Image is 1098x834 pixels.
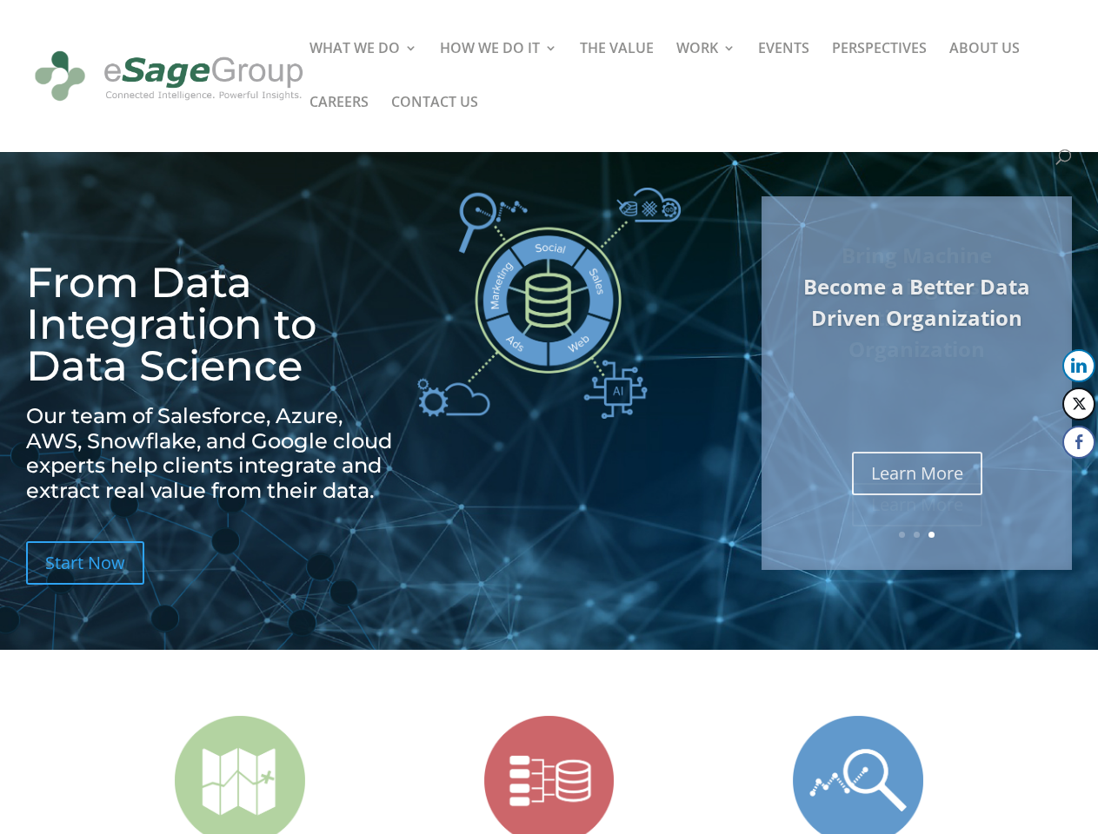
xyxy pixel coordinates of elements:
img: eSage Group [30,38,309,115]
a: WHAT WE DO [309,42,417,96]
a: THE VALUE [580,42,654,96]
a: WORK [676,42,735,96]
a: HOW WE DO IT [440,42,557,96]
button: Twitter Share [1062,387,1095,420]
a: EVENTS [758,42,809,96]
button: Facebook Share [1062,426,1095,459]
a: 2 [914,532,920,538]
a: 1 [899,532,905,538]
a: ABOUT US [949,42,1020,96]
h2: Our team of Salesforce, Azure, AWS, Snowflake, and Google cloud experts help clients integrate an... [26,404,398,513]
a: Start Now [26,541,144,585]
button: LinkedIn Share [1062,349,1095,382]
a: Bring Machine Learning Best Practices to Your Organization [829,241,1005,363]
a: CAREERS [309,96,369,149]
h1: From Data Integration to Data Science [26,261,398,395]
a: PERSPECTIVES [832,42,927,96]
a: 3 [928,532,935,538]
a: CONTACT US [391,96,478,149]
a: Learn More [852,483,982,526]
